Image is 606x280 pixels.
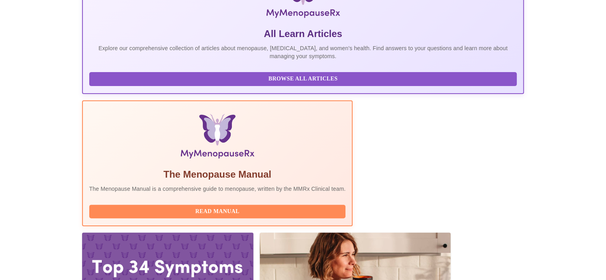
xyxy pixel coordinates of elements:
span: Browse All Articles [97,74,509,84]
img: Menopause Manual [130,114,305,162]
button: Browse All Articles [89,72,517,86]
a: Browse All Articles [89,75,519,82]
p: The Menopause Manual is a comprehensive guide to menopause, written by the MMRx Clinical team. [89,185,346,193]
span: Read Manual [97,207,338,217]
h5: The Menopause Manual [89,168,346,181]
a: Read Manual [89,208,348,214]
p: Explore our comprehensive collection of articles about menopause, [MEDICAL_DATA], and women's hea... [89,44,517,60]
h5: All Learn Articles [89,27,517,40]
button: Read Manual [89,205,346,219]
